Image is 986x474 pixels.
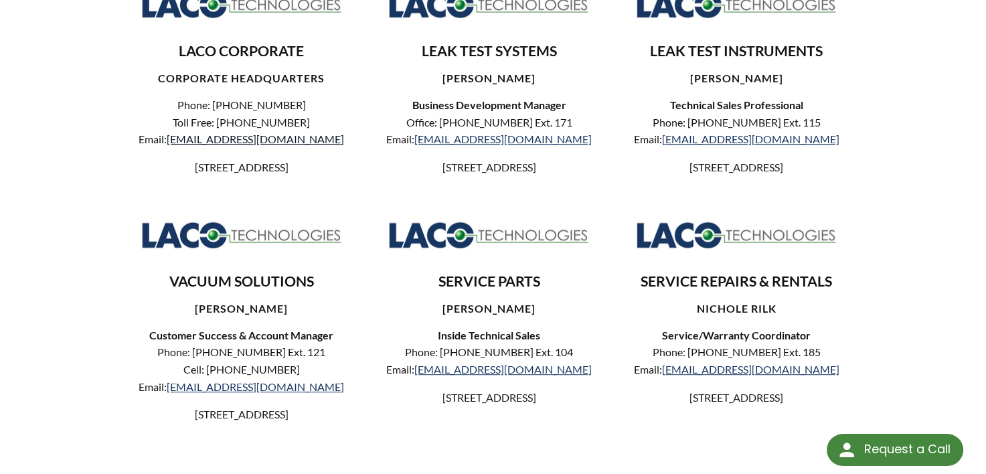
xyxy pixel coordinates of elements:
p: [STREET_ADDRESS] [380,159,598,176]
p: [STREET_ADDRESS] [627,159,845,176]
p: Phone: [PHONE_NUMBER] Ext. 104 Email: [380,343,598,378]
p: Phone: [PHONE_NUMBER] Ext. 115 Email: [627,114,845,148]
strong: nICHOLE rILK [697,302,776,315]
a: [EMAIL_ADDRESS][DOMAIN_NAME] [167,133,344,145]
p: Phone: [PHONE_NUMBER] Toll Free: [PHONE_NUMBER] Email: [133,96,351,148]
strong: Technical Sales Professional [670,98,803,111]
img: Logo_LACO-TECH_hi-res.jpg [388,221,589,250]
a: [EMAIL_ADDRESS][DOMAIN_NAME] [167,380,344,393]
strong: Service/Warranty Coordinator [662,329,811,341]
h3: LEAK TEST SYSTEMS [380,42,598,61]
h3: SERVICE REPAIRS & RENTALS [627,272,845,291]
img: round button [836,439,857,461]
h3: LEAK TEST INSTRUMENTS [627,42,845,61]
h4: [PERSON_NAME] [380,302,598,316]
p: Office: [PHONE_NUMBER] Ext. 171 Email: [380,114,598,148]
a: [EMAIL_ADDRESS][DOMAIN_NAME] [414,363,592,376]
strong: Customer Success & Account Manager [149,329,333,341]
strong: [PERSON_NAME] [690,72,783,84]
p: Phone: [PHONE_NUMBER] Ext. 185 Email: [627,343,845,378]
strong: CORPORATE HEADQUARTERS [158,72,325,84]
h3: SERVICE PARTS [380,272,598,291]
p: Phone: [PHONE_NUMBER] Ext. 121 Cell: [PHONE_NUMBER] Email: [133,343,351,395]
h3: LACO CORPORATE [133,42,351,61]
div: Request a Call [864,434,950,465]
strong: Business Development Manager [412,98,566,111]
strong: [PERSON_NAME] [195,302,288,315]
p: [STREET_ADDRESS] [627,389,845,406]
div: Request a Call [827,434,963,466]
a: [EMAIL_ADDRESS][DOMAIN_NAME] [662,363,839,376]
p: [STREET_ADDRESS] [380,389,598,406]
p: [STREET_ADDRESS] [133,406,351,423]
img: Logo_LACO-TECH_hi-res.jpg [141,221,342,250]
a: [EMAIL_ADDRESS][DOMAIN_NAME] [414,133,592,145]
img: Logo_LACO-TECH_hi-res.jpg [636,221,837,250]
strong: [PERSON_NAME] [442,72,536,84]
strong: Inside Technical Sales [438,329,540,341]
p: [STREET_ADDRESS] [133,159,351,176]
a: [EMAIL_ADDRESS][DOMAIN_NAME] [662,133,839,145]
h3: VACUUM SOLUTIONS [133,272,351,291]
